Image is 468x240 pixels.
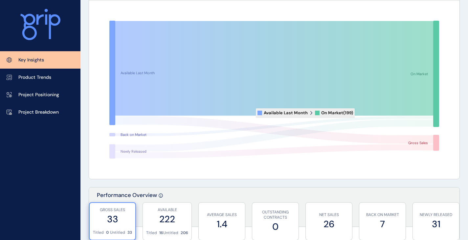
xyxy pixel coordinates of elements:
p: Untitled [163,230,178,236]
p: 16 [159,230,163,236]
p: AVAILABLE [146,207,188,213]
p: GROSS SALES [93,207,132,213]
p: Titled [93,230,104,235]
label: 26 [309,218,349,230]
p: NET SALES [309,212,349,218]
p: Untitled [110,230,125,235]
label: 1.4 [202,218,242,230]
p: OUTSTANDING CONTRACTS [256,209,295,221]
label: 31 [416,218,456,230]
p: 33 [127,230,132,235]
p: AVERAGE SALES [202,212,242,218]
p: Performance Overview [97,191,157,227]
label: 222 [146,213,188,226]
label: 33 [93,213,132,226]
p: 0 [106,230,109,235]
label: 0 [256,220,295,233]
p: NEWLY RELEASED [416,212,456,218]
p: Project Positioning [18,92,59,98]
p: Titled [146,230,157,236]
p: BACK ON MARKET [363,212,402,218]
p: Key Insights [18,57,44,63]
p: Project Breakdown [18,109,59,116]
p: Product Trends [18,74,51,81]
label: 7 [363,218,402,230]
p: 206 [181,230,188,236]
